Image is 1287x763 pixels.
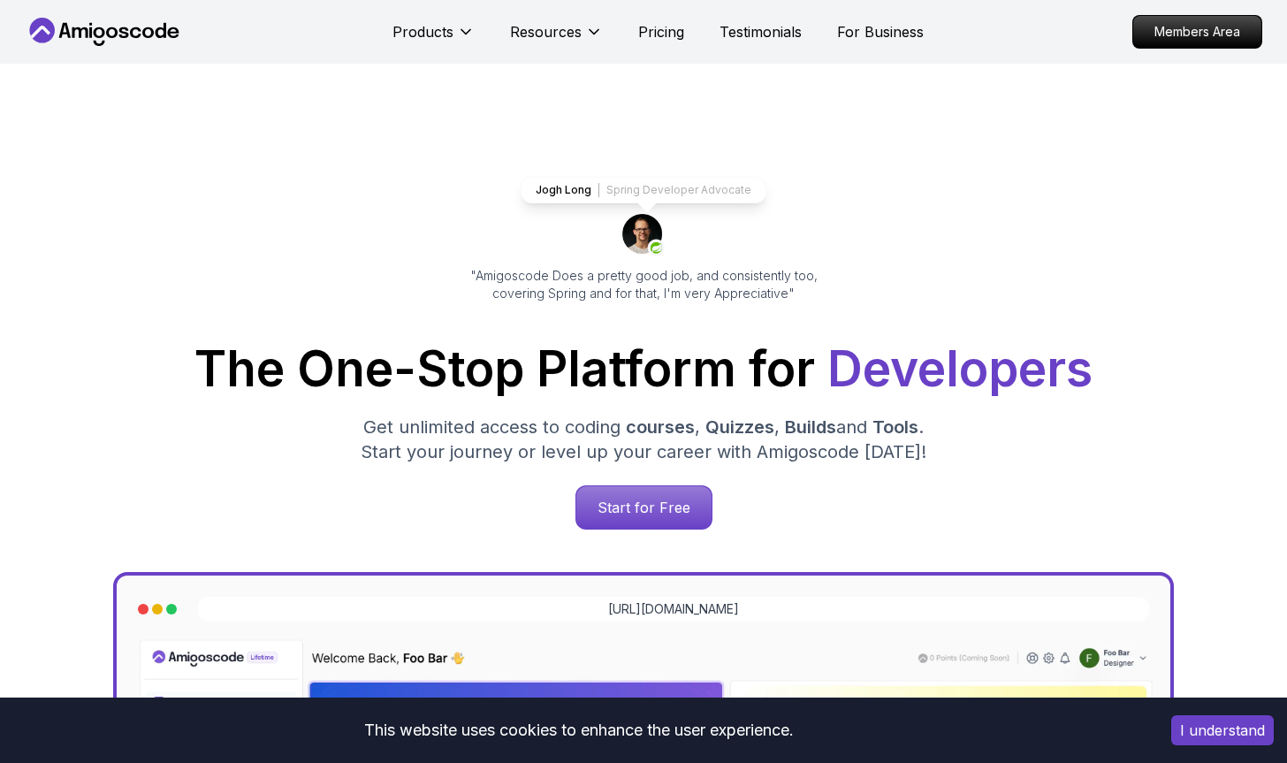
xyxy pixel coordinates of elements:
[606,183,751,197] p: Spring Developer Advocate
[872,416,918,438] span: Tools
[608,600,739,618] a: [URL][DOMAIN_NAME]
[510,21,582,42] p: Resources
[576,486,712,529] p: Start for Free
[392,21,453,42] p: Products
[705,416,774,438] span: Quizzes
[626,416,695,438] span: courses
[392,21,475,57] button: Products
[1132,15,1262,49] a: Members Area
[346,415,940,464] p: Get unlimited access to coding , , and . Start your journey or level up your career with Amigosco...
[1171,715,1274,745] button: Accept cookies
[575,485,712,530] a: Start for Free
[837,21,924,42] a: For Business
[785,416,836,438] span: Builds
[39,345,1248,393] h1: The One-Stop Platform for
[445,267,841,302] p: "Amigoscode Does a pretty good job, and consistently too, covering Spring and for that, I'm very ...
[720,21,802,42] a: Testimonials
[638,21,684,42] a: Pricing
[622,214,665,256] img: josh long
[536,183,591,197] p: Jogh Long
[827,340,1093,398] span: Developers
[1133,16,1261,48] p: Members Area
[510,21,603,57] button: Resources
[13,711,1145,750] div: This website uses cookies to enhance the user experience.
